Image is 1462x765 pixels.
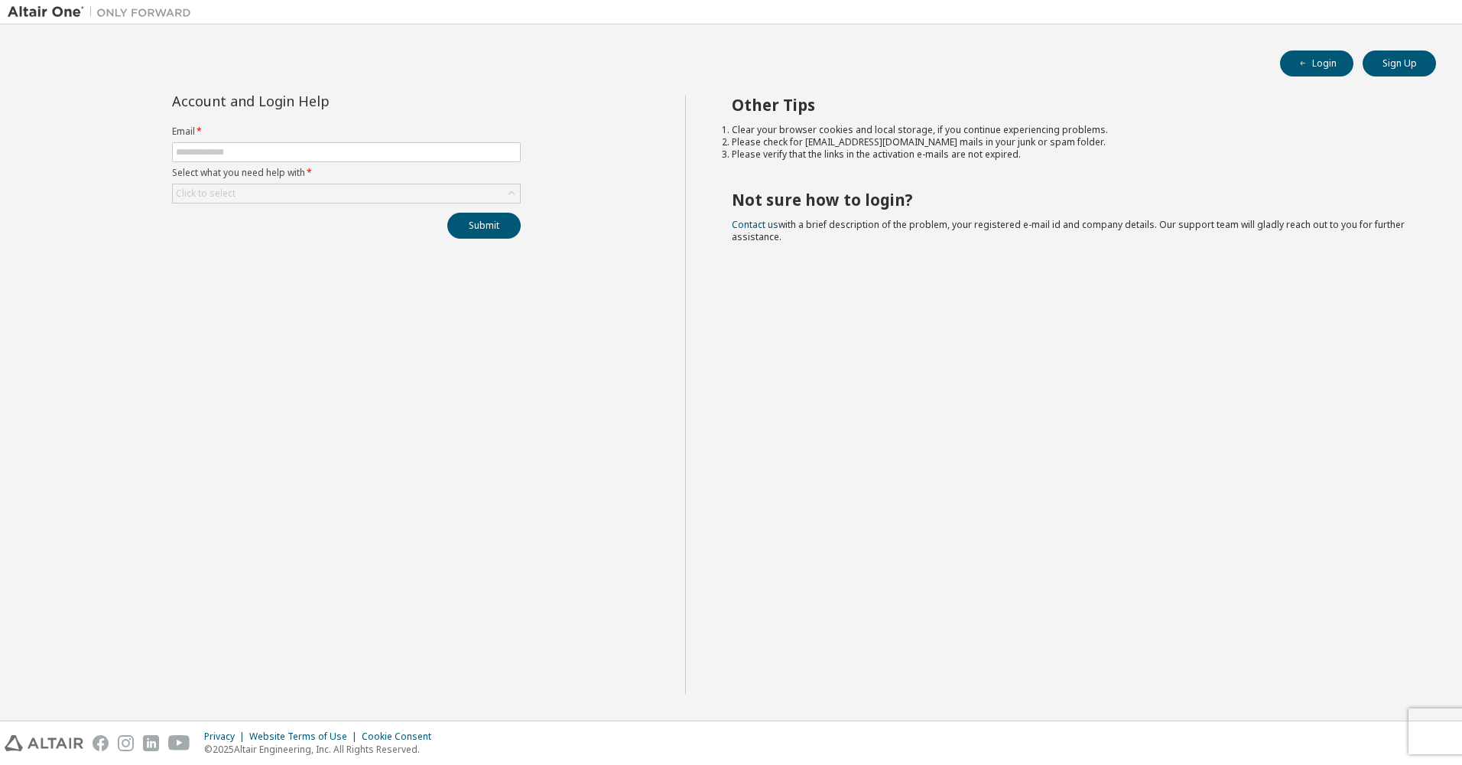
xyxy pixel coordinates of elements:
[5,735,83,751] img: altair_logo.svg
[362,731,440,743] div: Cookie Consent
[204,743,440,756] p: © 2025 Altair Engineering, Inc. All Rights Reserved.
[732,190,1409,210] h2: Not sure how to login?
[249,731,362,743] div: Website Terms of Use
[176,187,236,200] div: Click to select
[168,735,190,751] img: youtube.svg
[732,124,1409,136] li: Clear your browser cookies and local storage, if you continue experiencing problems.
[173,184,520,203] div: Click to select
[732,218,778,231] a: Contact us
[172,167,521,179] label: Select what you need help with
[732,95,1409,115] h2: Other Tips
[732,148,1409,161] li: Please verify that the links in the activation e-mails are not expired.
[172,125,521,138] label: Email
[204,731,249,743] div: Privacy
[732,218,1405,243] span: with a brief description of the problem, your registered e-mail id and company details. Our suppo...
[8,5,199,20] img: Altair One
[143,735,159,751] img: linkedin.svg
[1363,50,1436,76] button: Sign Up
[118,735,134,751] img: instagram.svg
[1280,50,1353,76] button: Login
[93,735,109,751] img: facebook.svg
[447,213,521,239] button: Submit
[732,136,1409,148] li: Please check for [EMAIL_ADDRESS][DOMAIN_NAME] mails in your junk or spam folder.
[172,95,451,107] div: Account and Login Help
